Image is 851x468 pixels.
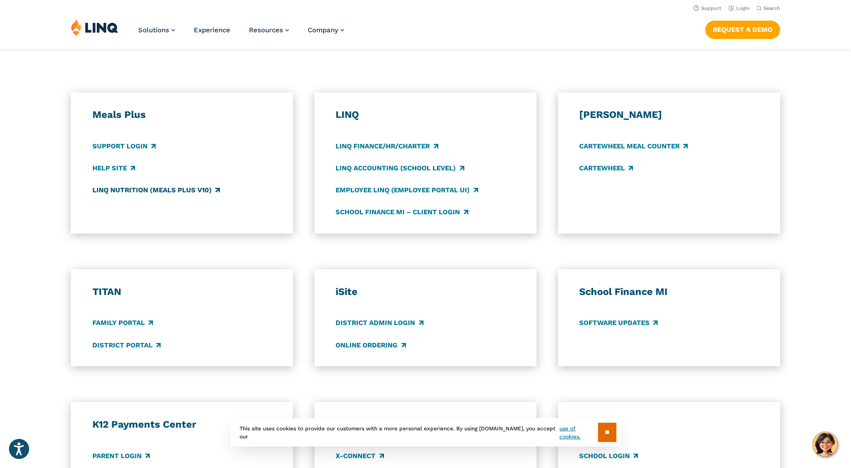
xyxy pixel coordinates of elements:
[694,5,721,11] a: Support
[705,21,780,39] a: Request a Demo
[579,418,759,431] h3: Script
[92,286,272,298] h3: TITAN
[92,418,272,431] h3: K12 Payments Center
[336,141,438,151] a: LINQ Finance/HR/Charter
[92,318,153,328] a: Family Portal
[336,318,423,328] a: District Admin Login
[579,318,658,328] a: Software Updates
[138,26,169,34] span: Solutions
[757,5,780,12] button: Open Search Bar
[308,26,338,34] span: Company
[336,340,406,350] a: Online Ordering
[336,108,515,121] h3: LINQ
[579,141,688,151] a: CARTEWHEEL Meal Counter
[92,141,156,151] a: Support Login
[336,185,478,195] a: Employee LINQ (Employee Portal UI)
[705,19,780,39] nav: Button Navigation
[579,108,759,121] h3: [PERSON_NAME]
[138,19,344,48] nav: Primary Navigation
[92,185,220,195] a: LINQ Nutrition (Meals Plus v10)
[579,163,633,173] a: CARTEWHEEL
[71,19,118,36] img: LINQ | K‑12 Software
[92,340,161,350] a: District Portal
[559,425,598,441] a: use of cookies.
[336,163,464,173] a: LINQ Accounting (school level)
[138,26,175,34] a: Solutions
[194,26,230,34] a: Experience
[729,5,750,11] a: Login
[336,286,515,298] h3: iSite
[764,5,780,11] span: Search
[92,108,272,121] h3: Meals Plus
[336,207,468,217] a: School Finance MI – Client Login
[231,418,621,446] div: This site uses cookies to provide our customers with a more personal experience. By using [DOMAIN...
[812,432,838,457] button: Hello, have a question? Let’s chat.
[579,286,759,298] h3: School Finance MI
[92,163,135,173] a: Help Site
[249,26,283,34] span: Resources
[308,26,344,34] a: Company
[249,26,289,34] a: Resources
